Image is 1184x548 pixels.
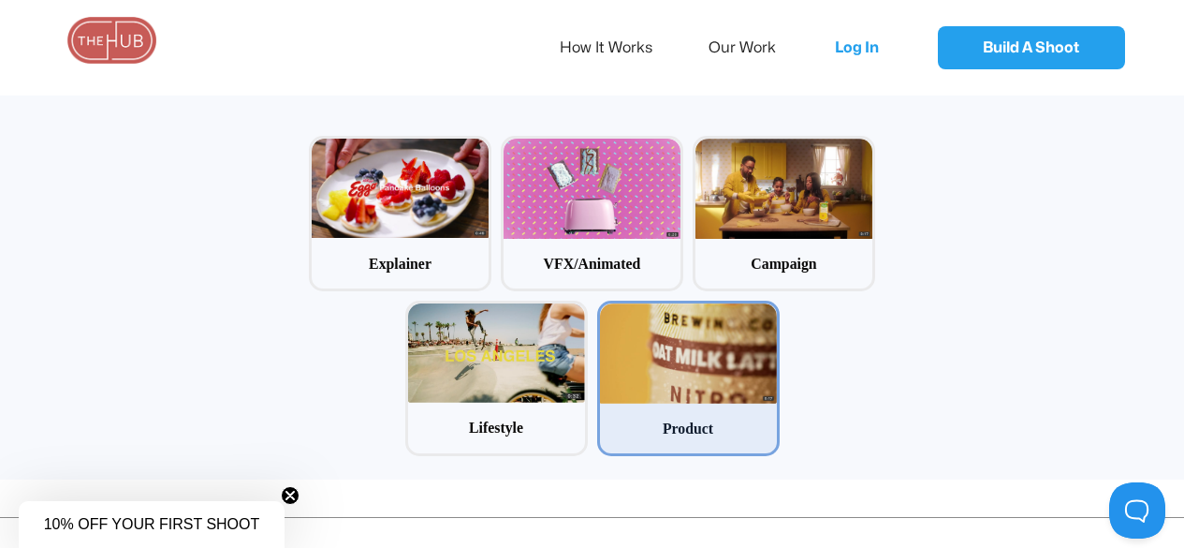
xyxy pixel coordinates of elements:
[816,17,910,79] a: Log In
[19,501,285,548] div: 10% OFF YOUR FIRST SHOOTClose teaser
[44,516,260,532] span: 10% OFF YOUR FIRST SHOOT
[281,486,300,505] button: Close teaser
[938,26,1125,69] a: Build A Shoot
[1109,482,1165,539] iframe: Toggle Customer Support
[560,28,678,67] a: How It Works
[709,28,801,67] a: Our Work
